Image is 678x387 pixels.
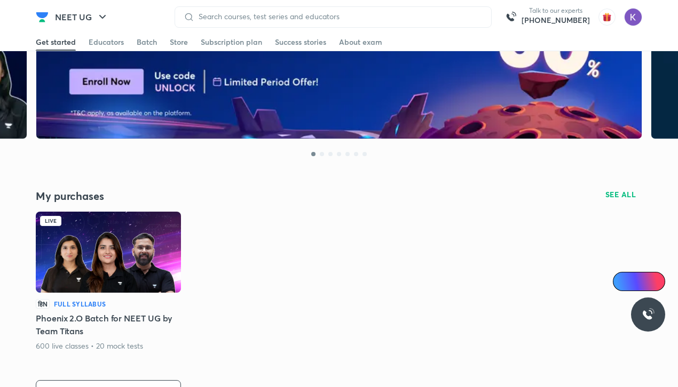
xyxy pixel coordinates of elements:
[89,37,124,47] div: Educators
[642,308,655,321] img: ttu
[36,34,76,51] a: Get started
[275,34,326,51] a: Success stories
[339,34,382,51] a: About exam
[630,277,659,286] span: Ai Doubts
[36,11,49,23] img: Company Logo
[201,34,262,51] a: Subscription plan
[500,6,522,28] img: call-us
[598,9,616,26] img: avatar
[54,299,106,309] h6: Full Syllabus
[36,212,181,293] img: Batch Thumbnail
[619,277,628,286] img: Icon
[36,37,76,47] div: Get started
[170,34,188,51] a: Store
[49,6,115,28] button: NEET UG
[522,6,590,15] p: Talk to our experts
[201,37,262,47] div: Subscription plan
[36,312,181,337] h5: Phoenix 2.O Batch for NEET UG by Team Titans
[339,37,382,47] div: About exam
[36,341,144,351] p: 600 live classes • 20 mock tests
[275,37,326,47] div: Success stories
[40,216,61,226] div: Live
[170,37,188,47] div: Store
[137,37,157,47] div: Batch
[624,8,642,26] img: Koyna Rana
[36,189,339,203] h4: My purchases
[137,34,157,51] a: Batch
[89,34,124,51] a: Educators
[605,191,636,198] span: SEE ALL
[613,272,665,291] a: Ai Doubts
[36,299,50,309] p: हिN
[522,15,590,26] a: [PHONE_NUMBER]
[194,12,483,21] input: Search courses, test series and educators
[599,186,643,203] button: SEE ALL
